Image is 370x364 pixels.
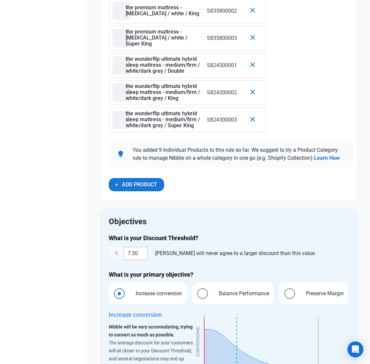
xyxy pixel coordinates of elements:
[109,310,162,320] div: Increase conversion
[126,5,201,17] p: the premium mattress - [MEDICAL_DATA] / white / King
[204,26,249,50] td: S835800003
[129,290,185,298] span: Increase conversion
[314,155,340,161] a: Learn How
[347,341,363,357] div: Open Intercom Messenger
[122,181,157,189] span: Add Product
[126,56,201,74] p: the wunderflip ultimate hybrid sleep mattress - medium/firm / white/dark grey / Double
[109,271,349,279] h4: What is your primary objective?
[109,217,349,226] h2: Objectives
[212,290,273,298] span: Balance Performance
[299,290,347,298] span: Preserve Margin
[204,53,249,78] td: S824300001
[109,234,349,242] h4: What is your Discount Threshold?
[204,108,249,132] td: S824300003
[109,178,164,191] button: Add Product
[126,111,201,129] p: the wunderflip ultimate hybrid sleep mattress - medium/firm / white/dark grey / Super King
[126,83,201,101] p: the wunderflip ultimate hybrid sleep mattress - medium/firm / white/dark grey / King
[204,80,249,105] td: S824300002
[126,29,201,47] p: the premium mattress - [MEDICAL_DATA] / white / Super King
[153,247,319,260] div: [PERSON_NAME] will never agree to a larger discount than this value.
[109,324,193,337] strong: Nibble will be very accomodating, trying to convert as much as possible.
[133,146,345,162] p: You added 9 Individual Products to this rule so far. We suggest to try a Product Category rule to...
